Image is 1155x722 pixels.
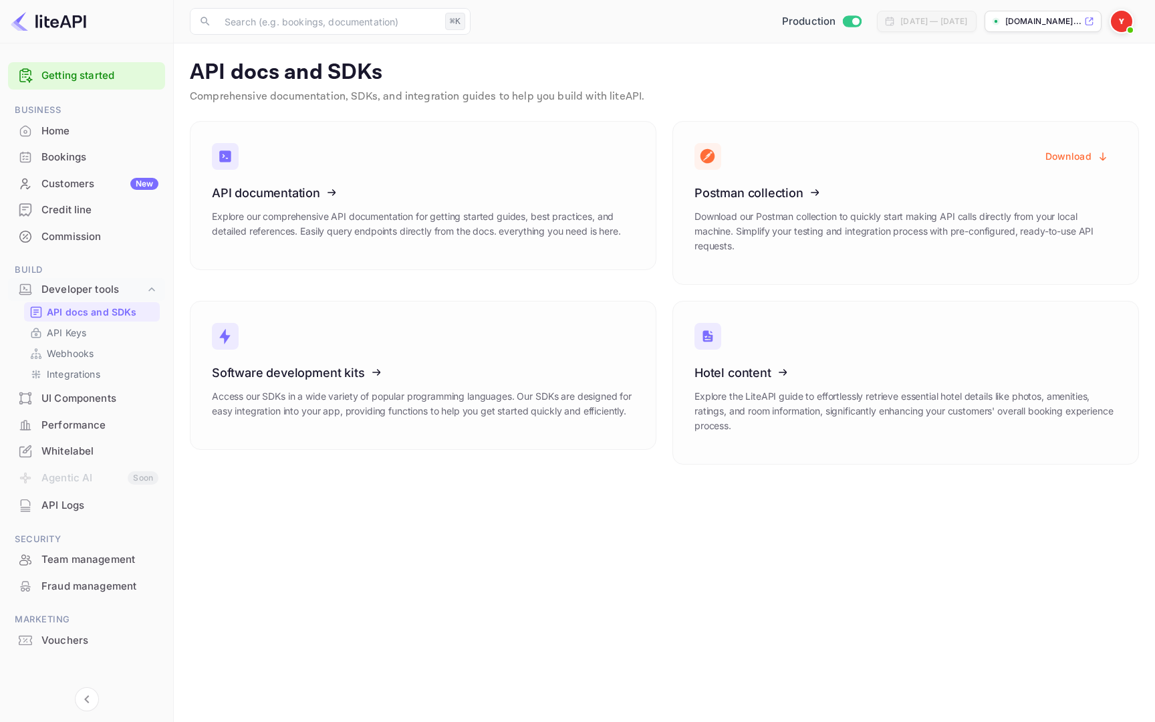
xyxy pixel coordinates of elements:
[8,574,165,600] div: Fraud management
[217,8,440,35] input: Search (e.g. bookings, documentation)
[8,439,165,465] div: Whitelabel
[212,389,634,418] p: Access our SDKs in a wide variety of popular programming languages. Our SDKs are designed for eas...
[41,552,158,568] div: Team management
[11,11,86,32] img: LiteAPI logo
[1111,11,1132,32] img: Yandex
[41,282,145,297] div: Developer tools
[47,305,137,319] p: API docs and SDKs
[8,103,165,118] span: Business
[8,612,165,627] span: Marketing
[8,224,165,249] a: Commission
[8,197,165,222] a: Credit line
[694,186,1117,200] h3: Postman collection
[24,302,160,322] div: API docs and SDKs
[75,687,99,711] button: Collapse navigation
[41,633,158,648] div: Vouchers
[8,386,165,410] a: UI Components
[29,346,154,360] a: Webhooks
[8,574,165,598] a: Fraud management
[8,412,165,439] div: Performance
[8,386,165,412] div: UI Components
[29,367,154,381] a: Integrations
[8,493,165,519] div: API Logs
[900,15,967,27] div: [DATE] — [DATE]
[8,118,165,143] a: Home
[777,14,867,29] div: Switch to Sandbox mode
[212,366,634,380] h3: Software development kits
[445,13,465,30] div: ⌘K
[41,203,158,218] div: Credit line
[41,150,158,165] div: Bookings
[41,229,158,245] div: Commission
[694,389,1117,433] p: Explore the LiteAPI guide to effortlessly retrieve essential hotel details like photos, amenities...
[8,439,165,463] a: Whitelabel
[8,628,165,654] div: Vouchers
[24,323,160,342] div: API Keys
[694,366,1117,380] h3: Hotel content
[8,171,165,197] div: CustomersNew
[41,391,158,406] div: UI Components
[8,278,165,302] div: Developer tools
[212,186,634,200] h3: API documentation
[782,14,836,29] span: Production
[24,344,160,363] div: Webhooks
[47,367,100,381] p: Integrations
[190,59,1139,86] p: API docs and SDKs
[190,89,1139,105] p: Comprehensive documentation, SDKs, and integration guides to help you build with liteAPI.
[190,301,656,450] a: Software development kitsAccess our SDKs in a wide variety of popular programming languages. Our ...
[8,197,165,223] div: Credit line
[694,209,1117,253] p: Download our Postman collection to quickly start making API calls directly from your local machin...
[212,209,634,239] p: Explore our comprehensive API documentation for getting started guides, best practices, and detai...
[41,68,158,84] a: Getting started
[8,118,165,144] div: Home
[8,412,165,437] a: Performance
[672,301,1139,465] a: Hotel contentExplore the LiteAPI guide to effortlessly retrieve essential hotel details like phot...
[8,62,165,90] div: Getting started
[8,532,165,547] span: Security
[41,444,158,459] div: Whitelabel
[8,493,165,517] a: API Logs
[1037,143,1117,169] button: Download
[1005,15,1081,27] p: [DOMAIN_NAME]...
[8,547,165,572] a: Team management
[8,144,165,170] div: Bookings
[41,498,158,513] div: API Logs
[41,124,158,139] div: Home
[24,364,160,384] div: Integrations
[190,121,656,270] a: API documentationExplore our comprehensive API documentation for getting started guides, best pra...
[8,171,165,196] a: CustomersNew
[8,547,165,573] div: Team management
[47,326,86,340] p: API Keys
[47,346,94,360] p: Webhooks
[8,628,165,652] a: Vouchers
[8,144,165,169] a: Bookings
[8,224,165,250] div: Commission
[8,263,165,277] span: Build
[29,305,154,319] a: API docs and SDKs
[29,326,154,340] a: API Keys
[130,178,158,190] div: New
[41,579,158,594] div: Fraud management
[41,176,158,192] div: Customers
[41,418,158,433] div: Performance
